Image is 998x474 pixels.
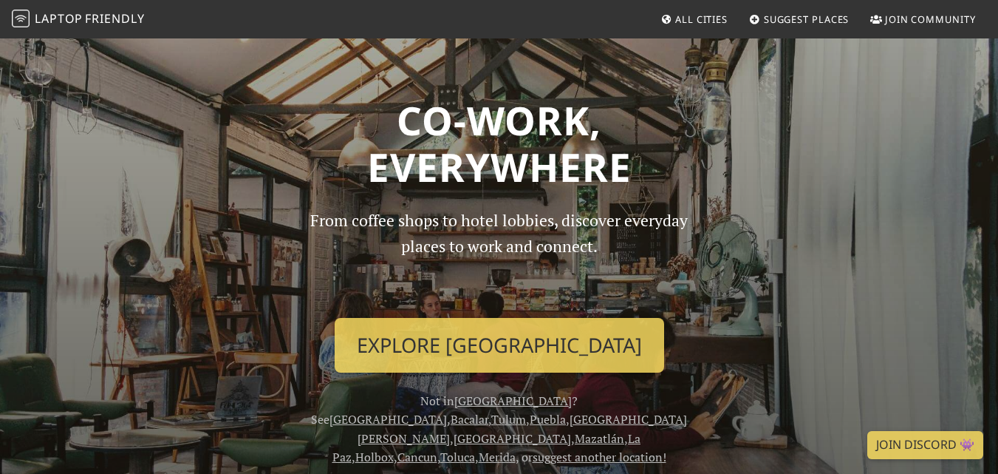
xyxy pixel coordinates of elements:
a: [GEOGRAPHIC_DATA] [454,430,571,447]
p: From coffee shops to hotel lobbies, discover everyday places to work and connect. [298,208,701,306]
span: Not in ? See , , , , , , , , , , , , or [311,393,687,466]
a: Tulum [491,411,526,427]
a: Merida [479,449,516,465]
a: Bacalar [451,411,488,427]
a: Holbox [355,449,394,465]
a: LaptopFriendly LaptopFriendly [12,7,145,33]
a: Join Community [864,6,982,33]
a: Explore [GEOGRAPHIC_DATA] [335,318,664,373]
a: [GEOGRAPHIC_DATA] [329,411,447,427]
span: All Cities [675,13,728,26]
a: [GEOGRAPHIC_DATA][PERSON_NAME] [358,411,687,447]
a: suggest another location! [533,449,666,465]
span: Join Community [885,13,976,26]
span: Suggest Places [764,13,850,26]
a: Mazatlán [575,430,624,447]
a: Suggest Places [743,6,855,33]
img: LaptopFriendly [12,10,30,27]
a: Join Discord 👾 [867,431,983,459]
a: Puebla [530,411,566,427]
a: [GEOGRAPHIC_DATA] [454,393,572,409]
h1: Co-work, Everywhere [87,97,912,191]
span: Friendly [85,10,144,27]
a: All Cities [654,6,734,33]
a: Cancun [397,449,437,465]
span: Laptop [35,10,83,27]
a: Toluca [440,449,475,465]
